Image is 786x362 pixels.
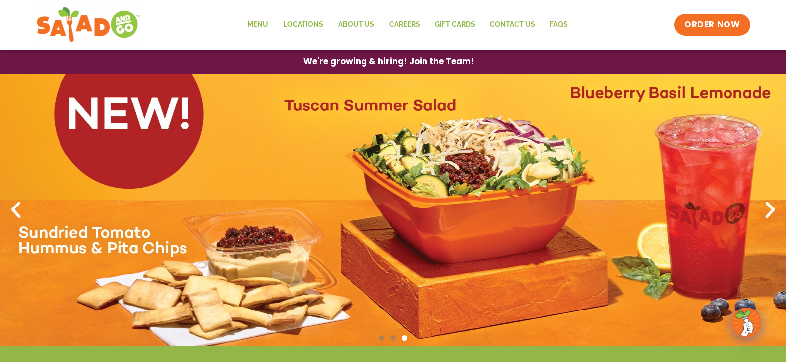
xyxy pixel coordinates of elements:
[5,199,27,221] div: Previous slide
[276,13,331,36] a: Locations
[379,335,384,341] span: Go to slide 1
[402,335,407,341] span: Go to slide 3
[390,335,396,341] span: Go to slide 2
[36,5,141,45] img: new-SAG-logo-768×292
[240,13,575,36] nav: Menu
[303,57,474,66] span: We're growing & hiring! Join the Team!
[674,14,750,36] a: ORDER NOW
[382,13,427,36] a: Careers
[240,13,276,36] a: Menu
[427,13,483,36] a: GIFT CARDS
[543,13,575,36] a: FAQs
[732,309,760,336] img: wpChatIcon
[759,199,781,221] div: Next slide
[289,50,489,73] a: We're growing & hiring! Join the Team!
[331,13,382,36] a: About Us
[684,19,740,31] span: ORDER NOW
[483,13,543,36] a: Contact Us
